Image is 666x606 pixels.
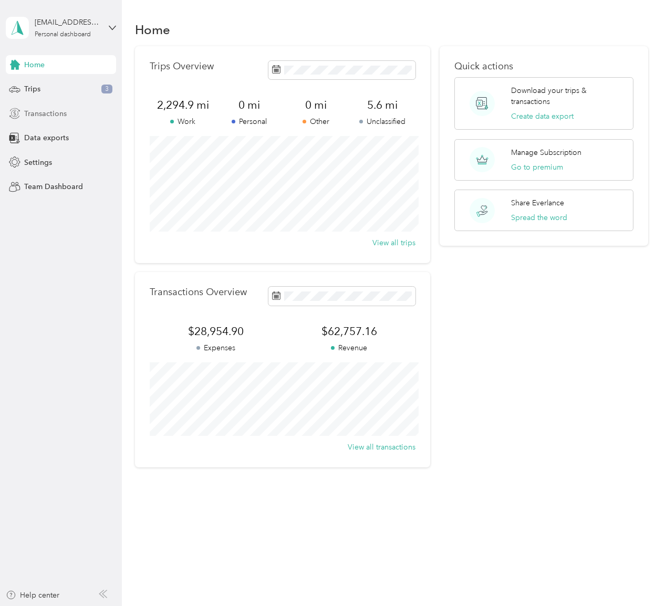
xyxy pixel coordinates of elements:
[349,116,416,127] p: Unclassified
[150,116,216,127] p: Work
[35,17,100,28] div: [EMAIL_ADDRESS][DOMAIN_NAME]
[35,32,91,38] div: Personal dashboard
[348,442,415,453] button: View all transactions
[511,85,625,107] p: Download your trips & transactions
[511,212,567,223] button: Spread the word
[150,61,214,72] p: Trips Overview
[216,98,283,112] span: 0 mi
[511,162,563,173] button: Go to premium
[24,157,52,168] span: Settings
[349,98,416,112] span: 5.6 mi
[216,116,283,127] p: Personal
[6,590,59,601] button: Help center
[150,324,283,339] span: $28,954.90
[150,98,216,112] span: 2,294.9 mi
[283,98,349,112] span: 0 mi
[511,111,574,122] button: Create data export
[283,324,415,339] span: $62,757.16
[24,132,69,143] span: Data exports
[607,547,666,606] iframe: Everlance-gr Chat Button Frame
[150,342,283,353] p: Expenses
[135,24,170,35] h1: Home
[101,85,112,94] span: 3
[24,108,67,119] span: Transactions
[24,59,45,70] span: Home
[24,83,40,95] span: Trips
[283,116,349,127] p: Other
[24,181,83,192] span: Team Dashboard
[511,197,564,208] p: Share Everlance
[372,237,415,248] button: View all trips
[511,147,581,158] p: Manage Subscription
[454,61,633,72] p: Quick actions
[283,342,415,353] p: Revenue
[150,287,247,298] p: Transactions Overview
